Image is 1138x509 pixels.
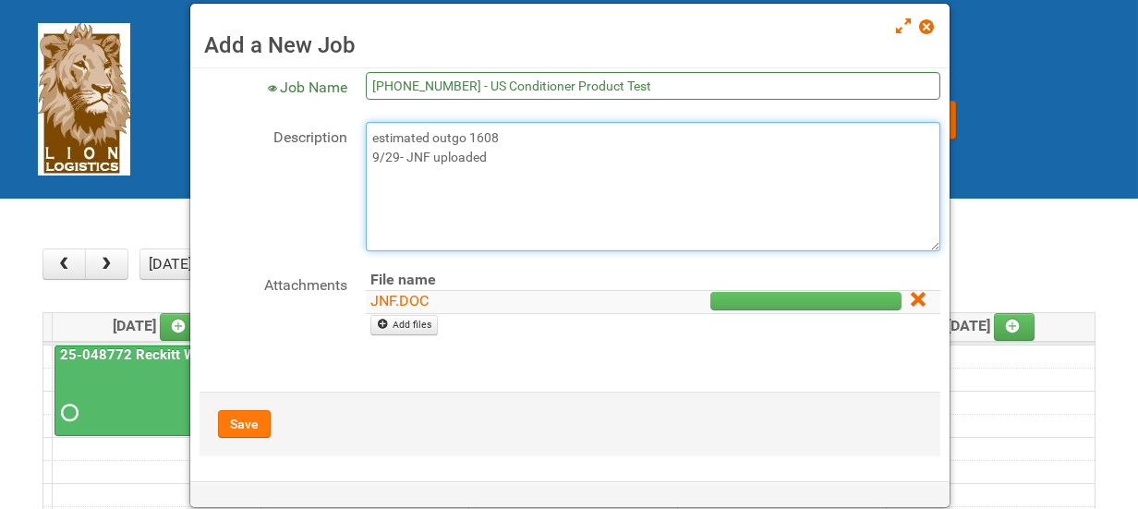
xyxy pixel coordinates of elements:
th: File name [366,270,634,291]
span: [DATE] [947,317,1035,334]
a: Add an event [160,313,200,341]
a: JNF.DOC [370,292,429,309]
a: Add an event [994,313,1035,341]
button: [DATE] [139,248,202,280]
button: Save [218,410,271,438]
a: Lion Logistics [38,90,130,107]
img: Lion Logistics [38,23,130,176]
h3: Add a New Job [204,31,936,59]
label: Attachments [200,270,347,297]
label: Description [200,122,347,149]
a: 25-048772 Reckitt Wipes Stage 4 [54,345,255,436]
label: Job Name [200,72,347,99]
a: 25-048772 Reckitt Wipes Stage 4 [56,346,277,363]
span: [DATE] [113,317,200,334]
a: Add files [370,315,438,335]
span: Requested [61,406,74,419]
